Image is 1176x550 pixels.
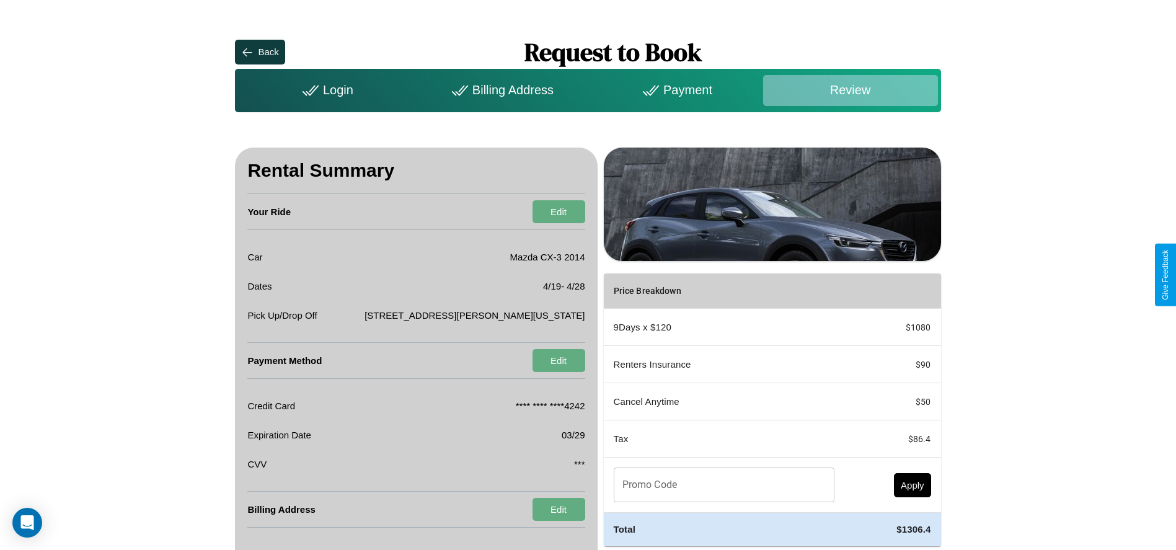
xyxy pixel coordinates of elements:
th: Price Breakdown [604,273,844,309]
p: Car [247,249,262,265]
p: Tax [614,430,834,447]
p: Cancel Anytime [614,393,834,410]
button: Back [235,40,285,64]
p: CVV [247,456,267,472]
h4: Total [614,523,834,536]
button: Apply [894,473,931,497]
div: Billing Address [413,75,588,106]
div: Review [763,75,938,106]
div: Back [258,47,278,57]
td: $ 50 [844,383,941,420]
p: 03/29 [562,427,585,443]
p: [STREET_ADDRESS][PERSON_NAME][US_STATE] [365,307,585,324]
p: Credit Card [247,397,295,414]
p: Expiration Date [247,427,311,443]
p: Pick Up/Drop Off [247,307,317,324]
td: $ 90 [844,346,941,383]
h1: Request to Book [285,35,941,69]
button: Edit [533,498,585,521]
div: Give Feedback [1161,250,1170,300]
p: 9 Days x $ 120 [614,319,834,335]
p: Dates [247,278,272,295]
h4: Your Ride [247,194,291,229]
div: Open Intercom Messenger [12,508,42,538]
td: $ 86.4 [844,420,941,458]
button: Edit [533,349,585,372]
div: Login [238,75,413,106]
h4: Payment Method [247,343,322,378]
h4: $ 1306.4 [854,523,931,536]
p: Renters Insurance [614,356,834,373]
p: Mazda CX-3 2014 [510,249,585,265]
div: Payment [588,75,763,106]
table: simple table [604,273,941,546]
h3: Rental Summary [247,148,585,194]
h4: Billing Address [247,492,315,527]
p: 4 / 19 - 4 / 28 [543,278,585,295]
button: Edit [533,200,585,223]
td: $ 1080 [844,309,941,346]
